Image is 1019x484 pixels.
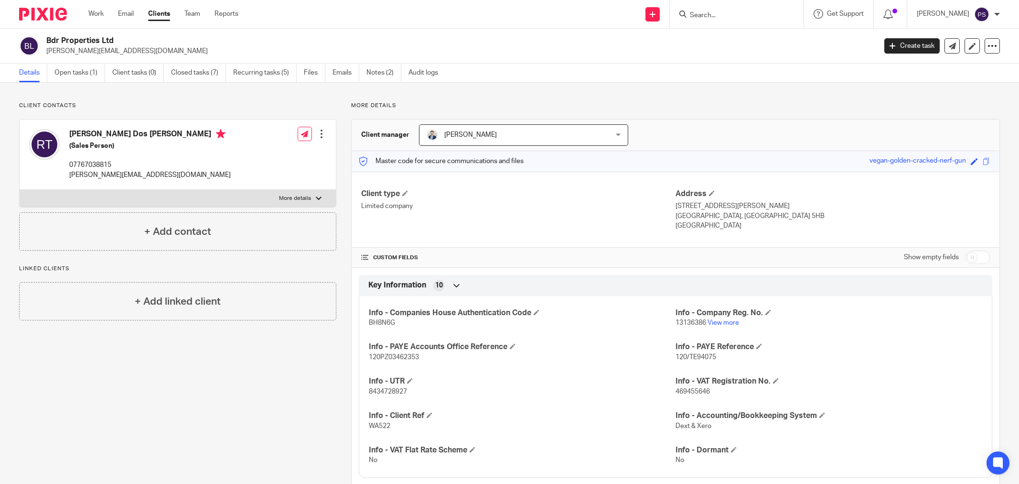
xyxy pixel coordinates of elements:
img: svg%3E [974,7,989,22]
img: svg%3E [19,36,39,56]
h4: Info - VAT Registration No. [676,376,982,386]
h5: (Sales Person) [69,141,231,151]
div: vegan-golden-cracked-nerf-gun [869,156,966,167]
a: Team [184,9,200,19]
h4: Info - Accounting/Bookkeeping System [676,411,982,421]
img: svg%3E [29,129,60,160]
a: Details [19,64,47,82]
a: Emails [333,64,359,82]
p: Limited company [361,201,676,211]
h4: Info - Companies House Authentication Code [369,308,676,318]
a: Work [88,9,104,19]
span: 8434728927 [369,388,407,395]
span: 120/TE94075 [676,354,716,361]
p: [PERSON_NAME][EMAIL_ADDRESS][DOMAIN_NAME] [46,46,870,56]
p: [PERSON_NAME] [917,9,969,19]
span: 10 [435,281,443,290]
p: More details [279,195,311,202]
h3: Client manager [361,130,409,140]
h4: Info - Client Ref [369,411,676,421]
a: Client tasks (0) [112,64,164,82]
h2: Bdr Properties Ltd [46,36,705,46]
p: Master code for secure communications and files [359,156,524,166]
p: More details [351,102,1000,110]
h4: Info - PAYE Accounts Office Reference [369,342,676,352]
span: BH8N6G [369,319,395,326]
h4: Info - Dormant [676,445,982,455]
a: Notes (2) [366,64,401,82]
img: LinkedIn%20Profile.jpeg [427,129,438,141]
h4: [PERSON_NAME] Dos [PERSON_NAME] [69,129,231,141]
p: 07767038815 [69,160,231,170]
h4: Client type [361,189,676,199]
a: View more [708,319,739,326]
span: [PERSON_NAME] [444,132,497,138]
a: Clients [148,9,170,19]
p: [STREET_ADDRESS][PERSON_NAME] [676,201,990,211]
span: Get Support [827,11,864,17]
a: Closed tasks (7) [171,64,226,82]
a: Email [118,9,134,19]
input: Search [689,11,775,20]
span: WA522 [369,423,390,429]
h4: Info - UTR [369,376,676,386]
h4: Info - PAYE Reference [676,342,982,352]
h4: CUSTOM FIELDS [361,254,676,262]
p: Client contacts [19,102,336,110]
i: Primary [216,129,225,139]
p: Linked clients [19,265,336,273]
span: No [676,457,684,463]
span: No [369,457,377,463]
h4: Address [676,189,990,199]
span: Dext & Xero [676,423,711,429]
span: 120PZ03462353 [369,354,419,361]
h4: + Add linked client [135,294,221,309]
p: [PERSON_NAME][EMAIL_ADDRESS][DOMAIN_NAME] [69,170,231,180]
a: Create task [884,38,940,54]
h4: Info - Company Reg. No. [676,308,982,318]
span: Key Information [368,280,426,290]
label: Show empty fields [904,253,959,262]
span: 13136386 [676,319,706,326]
a: Recurring tasks (5) [233,64,297,82]
a: Audit logs [408,64,445,82]
span: 469455646 [676,388,710,395]
h4: Info - VAT Flat Rate Scheme [369,445,676,455]
a: Open tasks (1) [54,64,105,82]
p: [GEOGRAPHIC_DATA] [676,221,990,231]
a: Files [304,64,325,82]
h4: + Add contact [144,224,211,239]
a: Reports [215,9,238,19]
p: [GEOGRAPHIC_DATA], [GEOGRAPHIC_DATA] 5HB [676,211,990,221]
img: Pixie [19,8,67,21]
